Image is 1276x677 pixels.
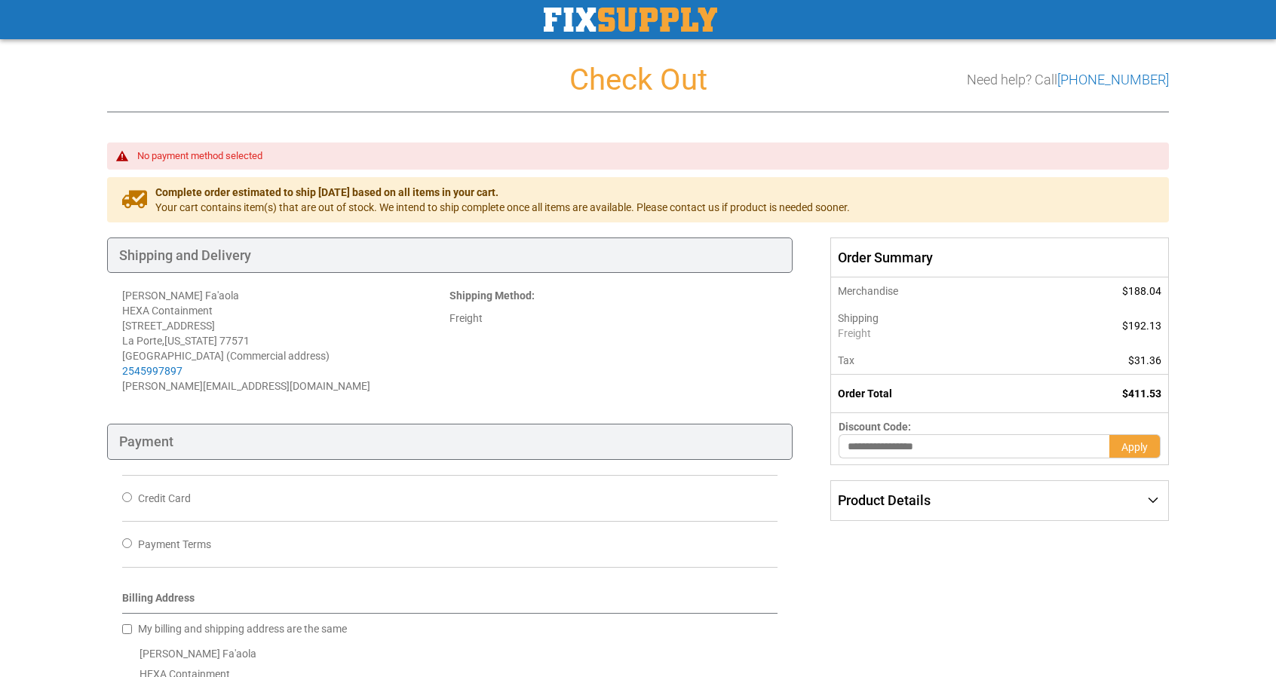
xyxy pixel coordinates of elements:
address: [PERSON_NAME] Fa'aola HEXA Containment [STREET_ADDRESS] La Porte , 77571 [GEOGRAPHIC_DATA] (Comme... [122,288,449,394]
strong: Order Total [838,388,892,400]
th: Tax [830,347,1027,375]
span: Payment Terms [138,538,211,550]
span: Product Details [838,492,931,508]
th: Merchandise [830,277,1027,305]
span: $31.36 [1128,354,1161,366]
h3: Need help? Call [967,72,1169,87]
div: Payment [107,424,793,460]
span: Shipping [838,312,879,324]
button: Apply [1109,434,1161,458]
span: Your cart contains item(s) that are out of stock. We intend to ship complete once all items are a... [155,200,850,215]
span: $188.04 [1122,285,1161,297]
span: Shipping Method [449,289,532,302]
span: Discount Code: [839,421,911,433]
img: Fix Industrial Supply [544,8,717,32]
span: [US_STATE] [164,335,217,347]
a: store logo [544,8,717,32]
span: $411.53 [1122,388,1161,400]
strong: : [449,289,535,302]
a: [PHONE_NUMBER] [1057,72,1169,87]
h1: Check Out [107,63,1169,96]
span: [PERSON_NAME][EMAIL_ADDRESS][DOMAIN_NAME] [122,380,370,392]
div: Freight [449,311,777,326]
span: Freight [838,326,1020,341]
div: No payment method selected [137,150,1154,162]
span: Apply [1121,441,1148,453]
span: Complete order estimated to ship [DATE] based on all items in your cart. [155,185,850,200]
div: Shipping and Delivery [107,237,793,274]
span: Order Summary [830,237,1169,278]
span: Credit Card [138,492,191,504]
div: Billing Address [122,590,778,614]
span: $192.13 [1122,320,1161,332]
a: 2545997897 [122,365,183,377]
span: My billing and shipping address are the same [138,623,347,635]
